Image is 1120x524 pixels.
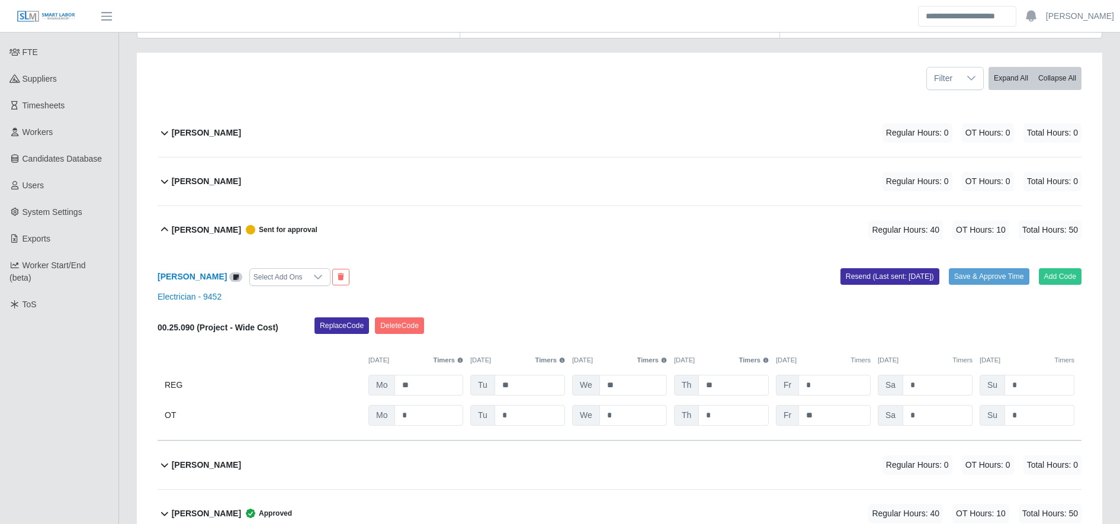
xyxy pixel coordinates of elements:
span: Total Hours: 50 [1019,504,1082,523]
span: Total Hours: 50 [1019,220,1082,240]
span: Tu [470,375,495,396]
button: Timers [739,355,769,365]
button: Timers [535,355,566,365]
div: bulk actions [989,67,1082,90]
img: SLM Logo [17,10,76,23]
span: Regular Hours: 0 [882,455,952,475]
button: [PERSON_NAME] Regular Hours: 0 OT Hours: 0 Total Hours: 0 [158,109,1082,157]
span: Regular Hours: 0 [882,123,952,143]
div: [DATE] [572,355,667,365]
button: End Worker & Remove from the Timesheet [332,269,349,285]
span: Tu [470,405,495,426]
span: Total Hours: 0 [1023,172,1082,191]
span: OT Hours: 10 [952,220,1009,240]
span: System Settings [23,207,82,217]
span: Users [23,181,44,190]
div: [DATE] [674,355,769,365]
span: Mo [368,375,395,396]
span: Worker Start/End (beta) [9,261,86,282]
span: FTE [23,47,38,57]
div: REG [165,375,361,396]
span: We [572,375,600,396]
span: Regular Hours: 0 [882,172,952,191]
span: Candidates Database [23,154,102,163]
b: 00.25.090 (Project - Wide Cost) [158,323,278,332]
span: Workers [23,127,53,137]
span: Total Hours: 0 [1023,123,1082,143]
div: [DATE] [776,355,871,365]
span: Regular Hours: 40 [868,220,943,240]
a: [PERSON_NAME] [1046,10,1114,22]
span: Exports [23,234,50,243]
span: Th [674,405,699,426]
span: We [572,405,600,426]
button: Collapse All [1033,67,1082,90]
span: OT Hours: 0 [962,123,1014,143]
span: Su [980,375,1005,396]
button: Timers [1054,355,1074,365]
button: Timers [952,355,973,365]
span: Th [674,375,699,396]
span: Filter [927,67,959,89]
span: OT Hours: 0 [962,455,1014,475]
button: [PERSON_NAME] Regular Hours: 0 OT Hours: 0 Total Hours: 0 [158,157,1082,205]
button: Timers [851,355,871,365]
span: Mo [368,405,395,426]
span: OT Hours: 0 [962,172,1014,191]
div: [DATE] [980,355,1074,365]
span: Total Hours: 0 [1023,455,1082,475]
span: Timesheets [23,101,65,110]
span: Fr [776,405,799,426]
b: [PERSON_NAME] [172,459,241,471]
button: Add Code [1039,268,1082,285]
div: OT [165,405,361,426]
span: Suppliers [23,74,57,83]
div: [DATE] [878,355,973,365]
span: Sa [878,405,903,426]
button: [PERSON_NAME] Regular Hours: 0 OT Hours: 0 Total Hours: 0 [158,441,1082,489]
span: Approved [241,507,292,519]
div: [DATE] [470,355,565,365]
button: Save & Approve Time [949,268,1029,285]
span: Sa [878,375,903,396]
b: [PERSON_NAME] [172,507,241,520]
span: Su [980,405,1005,426]
b: [PERSON_NAME] [172,224,241,236]
input: Search [918,6,1016,27]
button: DeleteCode [375,317,424,334]
div: [DATE] [368,355,463,365]
span: Regular Hours: 40 [868,504,943,523]
button: Timers [637,355,667,365]
button: Resend (Last sent: [DATE]) [840,268,939,285]
span: OT Hours: 10 [952,504,1009,523]
div: Select Add Ons [250,269,306,285]
button: [PERSON_NAME] Sent for approval Regular Hours: 40 OT Hours: 10 Total Hours: 50 [158,206,1082,254]
a: [PERSON_NAME] [158,272,227,281]
b: [PERSON_NAME] [172,127,241,139]
button: Expand All [989,67,1034,90]
button: Timers [434,355,464,365]
button: ReplaceCode [315,317,369,334]
a: View/Edit Notes [229,272,242,281]
span: Sent for approval [241,225,317,234]
a: Electrician - 9452 [158,292,222,301]
span: ToS [23,300,37,309]
b: [PERSON_NAME] [172,175,241,188]
span: Fr [776,375,799,396]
